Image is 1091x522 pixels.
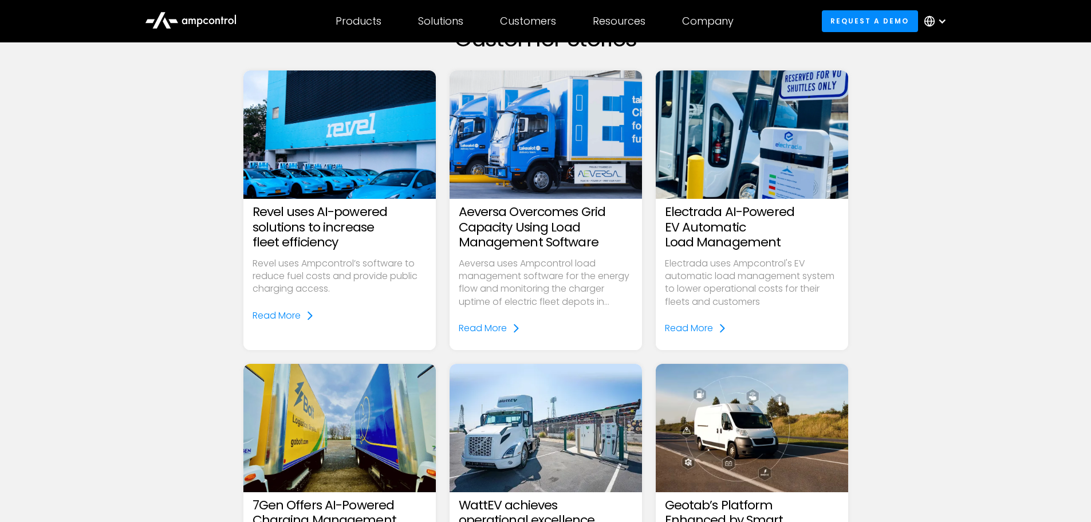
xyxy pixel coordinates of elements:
[243,25,848,52] h2: Customer Stories
[418,15,463,28] div: Solutions
[665,205,839,250] h3: Electrada AI-Powered EV Automatic Load Management
[336,15,381,28] div: Products
[593,15,645,28] div: Resources
[665,322,713,335] div: Read More
[459,322,507,335] div: Read More
[253,309,301,322] div: Read More
[682,15,734,28] div: Company
[253,257,427,296] p: Revel uses Ampcontrol’s software to reduce fuel costs and provide public charging access.
[822,10,918,32] a: Request a demo
[459,205,633,250] h3: Aeversa Overcomes Grid Capacity Using Load Management Software
[500,15,556,28] div: Customers
[665,257,839,309] p: Electrada uses Ampcontrol's EV automatic load management system to lower operational costs for th...
[459,257,633,309] p: Aeversa uses Ampcontrol load management software for the energy flow and monitoring the charger u...
[665,322,727,335] a: Read More
[459,322,521,335] a: Read More
[253,205,427,250] h3: Revel uses AI-powered solutions to increase fleet efficiency
[253,309,314,322] a: Read More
